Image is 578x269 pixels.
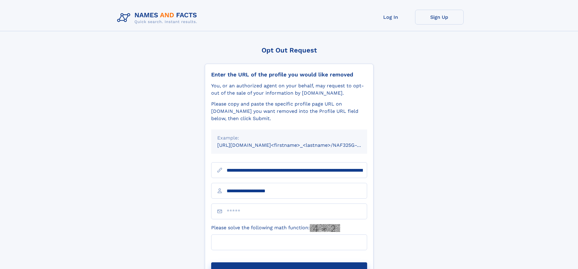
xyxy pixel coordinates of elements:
[205,46,374,54] div: Opt Out Request
[415,10,464,25] a: Sign Up
[115,10,202,26] img: Logo Names and Facts
[211,224,340,232] label: Please solve the following math function:
[367,10,415,25] a: Log In
[217,134,361,142] div: Example:
[211,71,367,78] div: Enter the URL of the profile you would like removed
[211,100,367,122] div: Please copy and paste the specific profile page URL on [DOMAIN_NAME] you want removed into the Pr...
[211,82,367,97] div: You, or an authorized agent on your behalf, may request to opt-out of the sale of your informatio...
[217,142,379,148] small: [URL][DOMAIN_NAME]<firstname>_<lastname>/NAF325G-xxxxxxxx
